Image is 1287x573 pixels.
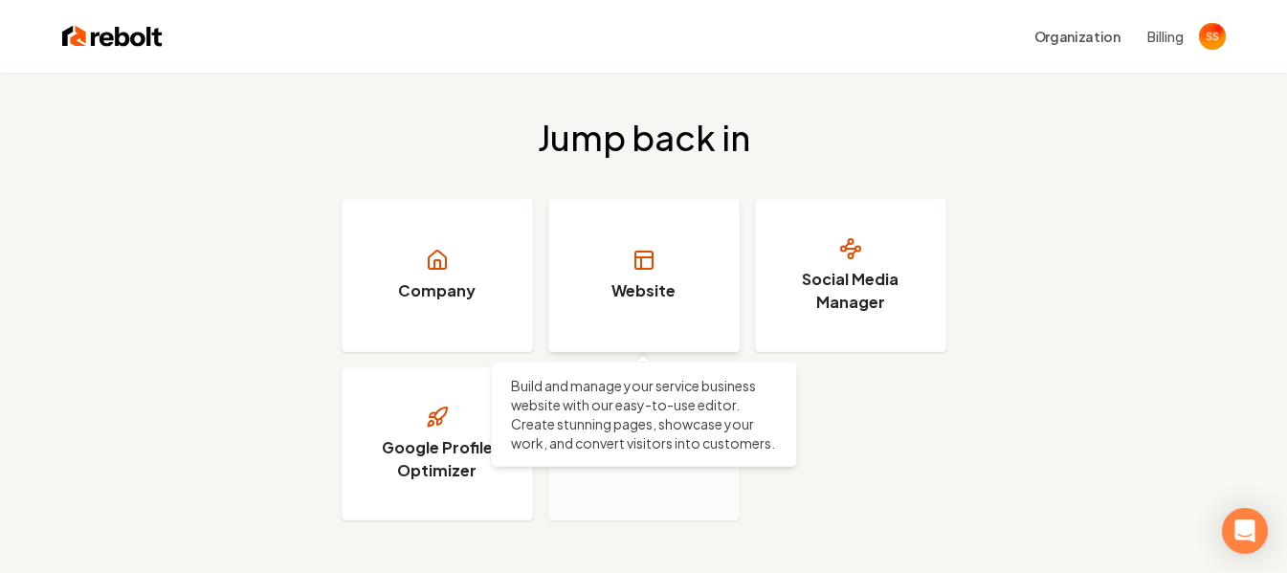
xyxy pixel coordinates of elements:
[511,376,777,452] p: Build and manage your service business website with our easy-to-use editor. Create stunning pages...
[62,23,163,50] img: Rebolt Logo
[755,199,946,352] a: Social Media Manager
[342,367,533,520] a: Google Profile Optimizer
[1199,23,1226,50] button: Open user button
[1147,27,1184,46] button: Billing
[538,119,750,157] h2: Jump back in
[366,436,509,482] h3: Google Profile Optimizer
[342,199,533,352] a: Company
[1023,19,1132,54] button: Organization
[548,199,740,352] a: Website
[1222,508,1268,554] div: Open Intercom Messenger
[398,279,476,302] h3: Company
[779,268,922,314] h3: Social Media Manager
[611,279,676,302] h3: Website
[1199,23,1226,50] img: Steven Scott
